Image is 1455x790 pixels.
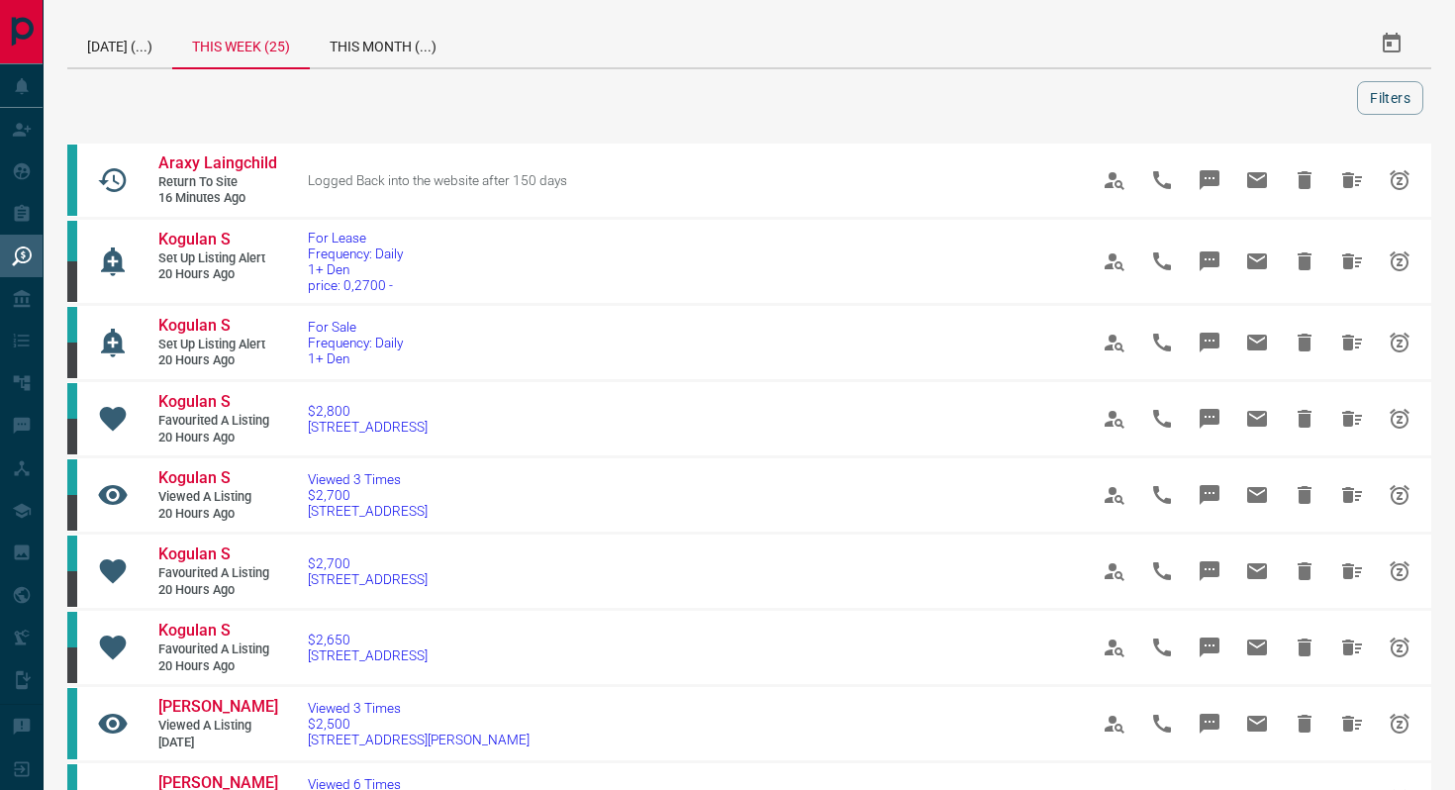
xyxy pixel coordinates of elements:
div: condos.ca [67,221,77,261]
div: condos.ca [67,145,77,216]
span: Call [1138,395,1186,443]
span: Call [1138,156,1186,204]
span: Message [1186,238,1233,285]
span: Hide [1281,624,1328,671]
span: Message [1186,700,1233,747]
span: Viewed 3 Times [308,700,530,716]
span: 1+ Den [308,350,403,366]
span: Snooze [1376,624,1423,671]
span: Kogulan S [158,468,231,487]
div: [DATE] (...) [67,20,172,67]
span: Hide [1281,238,1328,285]
span: Message [1186,395,1233,443]
a: Kogulan S [158,468,277,489]
div: condos.ca [67,536,77,571]
span: Kogulan S [158,316,231,335]
a: $2,650[STREET_ADDRESS] [308,632,428,663]
button: Filters [1357,81,1423,115]
span: [STREET_ADDRESS] [308,571,428,587]
span: For Sale [308,319,403,335]
span: Hide All from Kogulan S [1328,547,1376,595]
a: [PERSON_NAME] [158,697,277,718]
span: 20 hours ago [158,352,277,369]
span: View Profile [1091,156,1138,204]
span: 20 hours ago [158,506,277,523]
span: Email [1233,319,1281,366]
span: Call [1138,700,1186,747]
span: Snooze [1376,319,1423,366]
a: Kogulan S [158,316,277,337]
a: Viewed 3 Times$2,500[STREET_ADDRESS][PERSON_NAME] [308,700,530,747]
span: Message [1186,547,1233,595]
span: Snooze [1376,156,1423,204]
span: Hide [1281,156,1328,204]
span: Return to Site [158,174,277,191]
span: Araxy Laingchild [158,153,277,172]
span: Hide All from Araxy Laingchild [1328,156,1376,204]
span: Viewed a Listing [158,718,277,735]
span: [DATE] [158,735,277,751]
div: condos.ca [67,383,77,419]
span: Kogulan S [158,621,231,640]
span: Hide All from Kogulan S [1328,319,1376,366]
span: Email [1233,238,1281,285]
span: price: 0,2700 - [308,277,403,293]
span: Favourited a Listing [158,413,277,430]
span: View Profile [1091,471,1138,519]
span: Kogulan S [158,392,231,411]
div: condos.ca [67,459,77,495]
span: Kogulan S [158,544,231,563]
span: [STREET_ADDRESS] [308,419,428,435]
span: Email [1233,700,1281,747]
span: Hide All from Kogulan S [1328,471,1376,519]
div: mrloft.ca [67,419,77,454]
span: 1+ Den [308,261,403,277]
span: Call [1138,547,1186,595]
span: View Profile [1091,238,1138,285]
span: Email [1233,395,1281,443]
span: Hide All from Kogulan S [1328,395,1376,443]
div: mrloft.ca [67,647,77,683]
div: mrloft.ca [67,571,77,607]
span: Hide [1281,471,1328,519]
span: $2,700 [308,487,428,503]
span: Hide [1281,319,1328,366]
span: $2,500 [308,716,530,732]
span: Frequency: Daily [308,246,403,261]
span: 16 minutes ago [158,190,277,207]
button: Select Date Range [1368,20,1415,67]
a: Kogulan S [158,544,277,565]
span: 20 hours ago [158,658,277,675]
span: Set up Listing Alert [158,337,277,353]
div: This Week (25) [172,20,310,69]
span: [STREET_ADDRESS] [308,503,428,519]
span: 20 hours ago [158,430,277,446]
span: Message [1186,319,1233,366]
span: Email [1233,624,1281,671]
span: Message [1186,471,1233,519]
span: Hide All from Abhishek Vora [1328,700,1376,747]
span: [STREET_ADDRESS] [308,647,428,663]
span: Call [1138,238,1186,285]
a: Kogulan S [158,621,277,642]
span: Kogulan S [158,230,231,248]
span: $2,700 [308,555,428,571]
span: Snooze [1376,547,1423,595]
span: Message [1186,156,1233,204]
a: Viewed 3 Times$2,700[STREET_ADDRESS] [308,471,428,519]
a: $2,800[STREET_ADDRESS] [308,403,428,435]
span: Favourited a Listing [158,642,277,658]
span: Hide [1281,547,1328,595]
span: $2,650 [308,632,428,647]
span: For Lease [308,230,403,246]
a: For LeaseFrequency: Daily1+ Denprice: 0,2700 - [308,230,403,293]
span: Snooze [1376,238,1423,285]
span: Email [1233,547,1281,595]
span: 20 hours ago [158,266,277,283]
div: condos.ca [67,688,77,759]
span: 20 hours ago [158,582,277,599]
span: Call [1138,471,1186,519]
span: [PERSON_NAME] [158,697,278,716]
span: Hide All from Kogulan S [1328,624,1376,671]
div: mrloft.ca [67,261,77,302]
